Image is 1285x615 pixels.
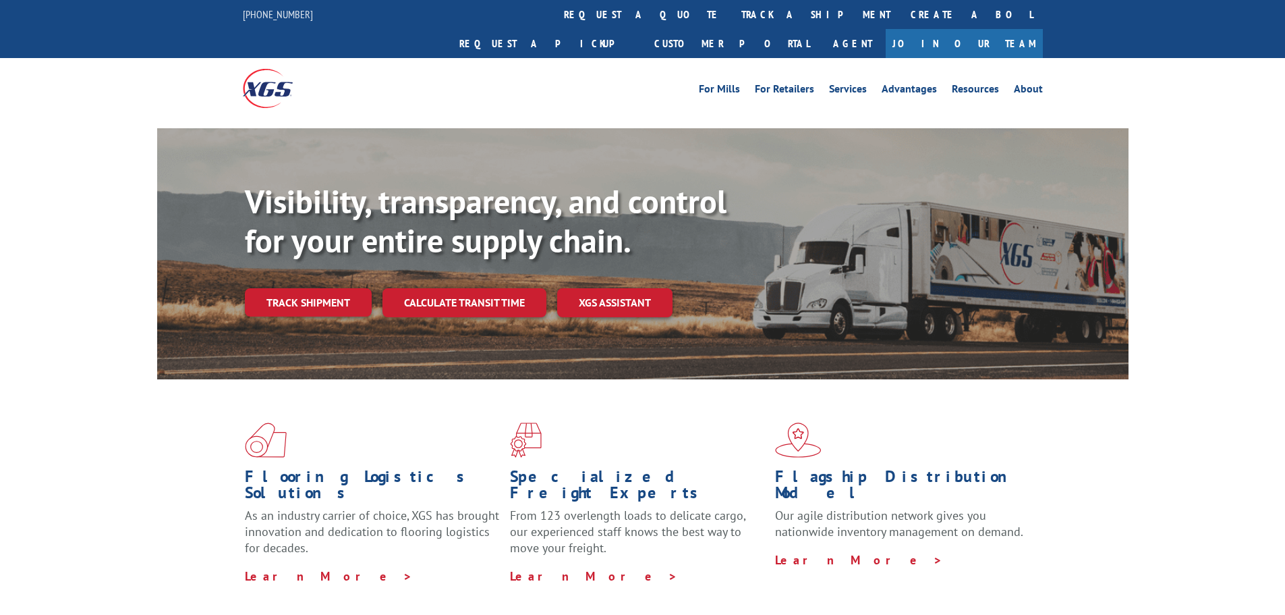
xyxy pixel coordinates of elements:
a: For Retailers [755,84,814,99]
a: Track shipment [245,288,372,317]
a: Learn More > [510,568,678,584]
img: xgs-icon-flagship-distribution-model-red [775,423,822,458]
a: Join Our Team [886,29,1043,58]
a: Customer Portal [644,29,820,58]
a: Request a pickup [449,29,644,58]
img: xgs-icon-total-supply-chain-intelligence-red [245,423,287,458]
h1: Flagship Distribution Model [775,469,1030,508]
span: Our agile distribution network gives you nationwide inventory management on demand. [775,508,1023,539]
a: Learn More > [775,552,943,568]
h1: Flooring Logistics Solutions [245,469,500,508]
a: Services [829,84,867,99]
a: [PHONE_NUMBER] [243,7,313,21]
img: xgs-icon-focused-on-flooring-red [510,423,542,458]
b: Visibility, transparency, and control for your entire supply chain. [245,180,726,261]
a: Learn More > [245,568,413,584]
a: For Mills [699,84,740,99]
a: Calculate transit time [382,288,546,317]
p: From 123 overlength loads to delicate cargo, our experienced staff knows the best way to move you... [510,508,765,568]
a: Agent [820,29,886,58]
span: As an industry carrier of choice, XGS has brought innovation and dedication to flooring logistics... [245,508,499,556]
a: XGS ASSISTANT [557,288,673,317]
a: Resources [952,84,999,99]
a: Advantages [882,84,937,99]
h1: Specialized Freight Experts [510,469,765,508]
a: About [1014,84,1043,99]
